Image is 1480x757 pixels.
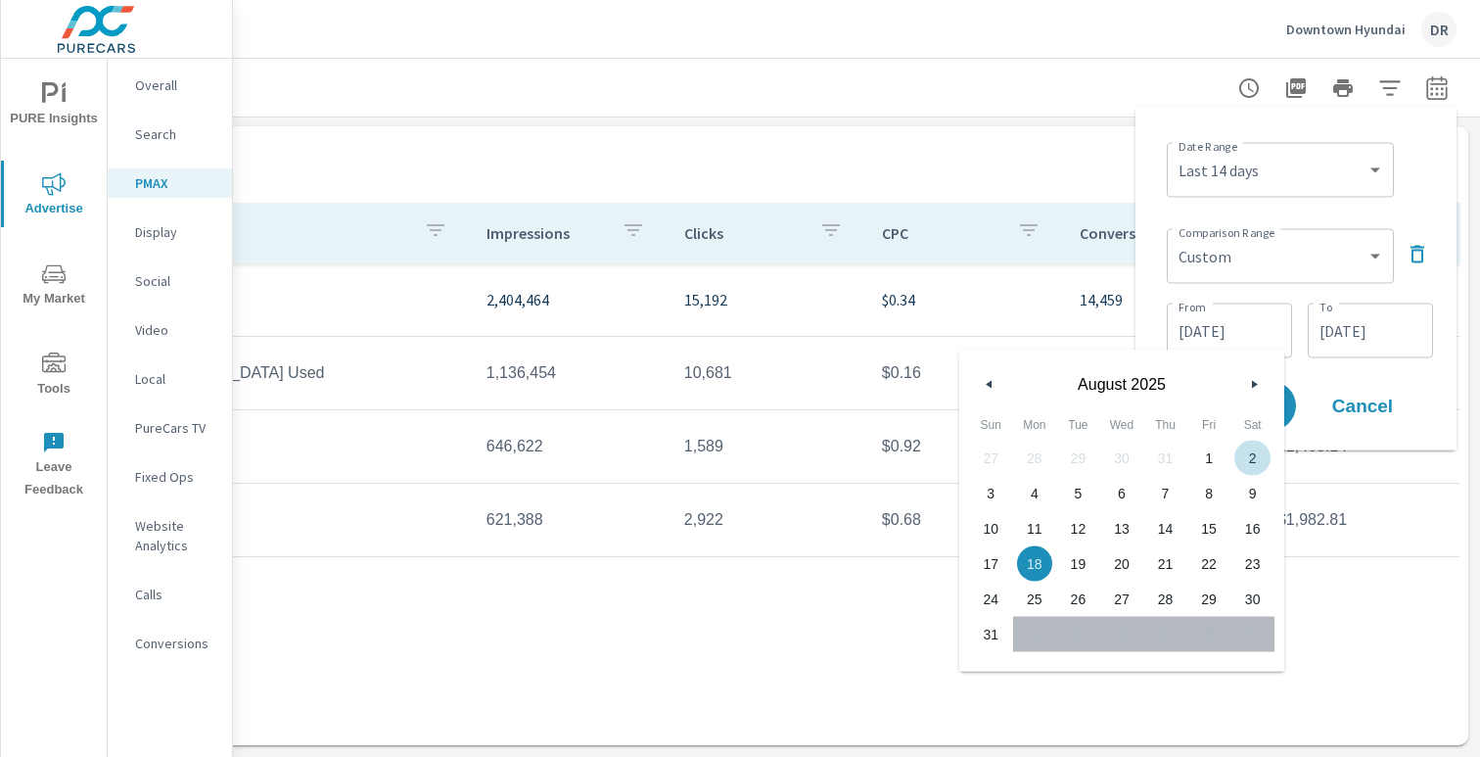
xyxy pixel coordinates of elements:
span: 28 [1158,582,1174,617]
span: 5 [1074,476,1082,511]
span: August 2025 [1004,376,1239,394]
button: 7 [1143,476,1187,511]
button: 22 [1187,546,1231,582]
span: 6 [1118,476,1126,511]
p: Clicks [684,223,804,243]
div: nav menu [1,59,107,509]
span: 11 [1027,511,1042,546]
button: 9 [1230,476,1274,511]
button: 17 [969,546,1013,582]
p: 2,404,464 [486,288,653,311]
p: Campaign [67,223,408,243]
td: $0.16 [866,349,1064,398]
p: Calls [135,585,216,604]
span: 9 [1249,476,1257,511]
p: PureCars TV [135,418,216,438]
div: Calls [108,580,232,609]
td: C - Performance Max [51,422,471,471]
td: 10,681 [669,349,866,398]
button: 15 [1187,511,1231,546]
span: Sat [1230,409,1274,441]
button: 27 [1100,582,1144,617]
span: 8 [1205,476,1213,511]
p: Downtown Hyundai [1286,21,1406,38]
span: 15 [1201,511,1217,546]
span: 30 [1245,582,1261,617]
button: 10 [969,511,1013,546]
span: PURE Insights [7,82,101,130]
span: 18 [1027,546,1042,582]
p: $0.34 [882,288,1048,311]
span: 21 [1158,546,1174,582]
button: "Export Report to PDF" [1276,69,1316,108]
span: Sun [969,409,1013,441]
button: 31 [969,617,1013,652]
button: 5 [1056,476,1100,511]
button: 14 [1143,511,1187,546]
span: 26 [1071,582,1087,617]
span: Tue [1056,409,1100,441]
div: Website Analytics [108,511,232,560]
span: 17 [983,546,998,582]
p: Overall [135,75,216,95]
button: 2 [1230,441,1274,476]
button: 8 [1187,476,1231,511]
div: Search [108,119,232,149]
p: Fixed Ops [135,467,216,487]
p: Impressions [486,223,606,243]
p: Display [135,222,216,242]
p: 14,459 [1080,288,1246,311]
span: Wed [1100,409,1144,441]
button: Print Report [1323,69,1363,108]
div: Video [108,315,232,345]
td: $1,982.81 [1262,496,1459,544]
div: Conversions [108,629,232,658]
button: 29 [1187,582,1231,617]
td: PMax - [GEOGRAPHIC_DATA] Used [51,349,471,398]
span: 14 [1158,511,1174,546]
p: Video [135,320,216,340]
button: 26 [1056,582,1100,617]
button: 21 [1143,546,1187,582]
button: 30 [1230,582,1274,617]
button: 20 [1100,546,1144,582]
p: 15,192 [684,288,851,311]
p: Website Analytics [135,516,216,555]
span: 1 [1205,441,1213,476]
span: 16 [1245,511,1261,546]
p: Social [135,271,216,291]
span: 31 [983,617,998,652]
p: Conversions [1080,223,1199,243]
div: PureCars TV [108,413,232,443]
p: Conversions [135,634,216,653]
button: 18 [1013,546,1057,582]
span: 2 [1249,441,1257,476]
p: CPC [882,223,1001,243]
span: 4 [1031,476,1039,511]
span: 20 [1114,546,1130,582]
button: 28 [1143,582,1187,617]
td: 1,589 [669,422,866,471]
p: PMAX [135,173,216,193]
span: 19 [1071,546,1087,582]
span: 3 [987,476,994,511]
td: 2,922 [669,496,866,544]
button: 25 [1013,582,1057,617]
span: Advertise [7,172,101,220]
p: Search [135,124,216,144]
span: 7 [1162,476,1170,511]
div: Local [108,364,232,394]
button: 24 [969,582,1013,617]
td: PMax - VA New [51,496,471,544]
button: 23 [1230,546,1274,582]
button: Cancel [1304,382,1421,431]
button: 19 [1056,546,1100,582]
div: DR [1421,12,1457,47]
span: 10 [983,511,998,546]
span: 29 [1201,582,1217,617]
td: 621,388 [471,496,669,544]
button: 6 [1100,476,1144,511]
td: $0.68 [866,496,1064,544]
td: $0.92 [866,422,1064,471]
td: 8,844 [1064,349,1262,398]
